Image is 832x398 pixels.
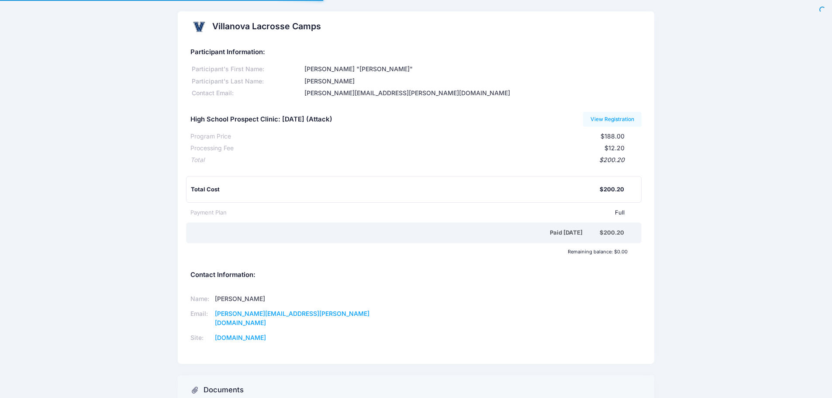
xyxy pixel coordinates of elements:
[215,334,266,341] a: [DOMAIN_NAME]
[190,156,204,165] div: Total
[204,156,625,165] div: $200.20
[186,249,632,254] div: Remaining balance: $0.00
[190,89,303,98] div: Contact Email:
[303,89,642,98] div: [PERSON_NAME][EMAIL_ADDRESS][PERSON_NAME][DOMAIN_NAME]
[204,386,244,395] h3: Documents
[212,292,404,307] td: [PERSON_NAME]
[234,144,625,153] div: $12.20
[601,132,625,140] span: $188.00
[303,65,642,74] div: [PERSON_NAME] "[PERSON_NAME]"
[190,144,234,153] div: Processing Fee
[212,21,321,31] h2: Villanova Lacrosse Camps
[190,208,227,217] div: Payment Plan
[227,208,625,217] div: Full
[190,331,212,346] td: Site:
[190,48,642,56] h5: Participant Information:
[215,310,369,326] a: [PERSON_NAME][EMAIL_ADDRESS][PERSON_NAME][DOMAIN_NAME]
[583,112,642,127] a: View Registration
[190,132,231,141] div: Program Price
[600,185,624,194] div: $200.20
[191,185,600,194] div: Total Cost
[190,271,642,279] h5: Contact Information:
[192,228,600,237] div: Paid [DATE]
[190,77,303,86] div: Participant's Last Name:
[190,292,212,307] td: Name:
[190,65,303,74] div: Participant's First Name:
[600,228,624,237] div: $200.20
[190,307,212,331] td: Email:
[303,77,642,86] div: [PERSON_NAME]
[190,116,332,124] h5: High School Prospect Clinic: [DATE] (Attack)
